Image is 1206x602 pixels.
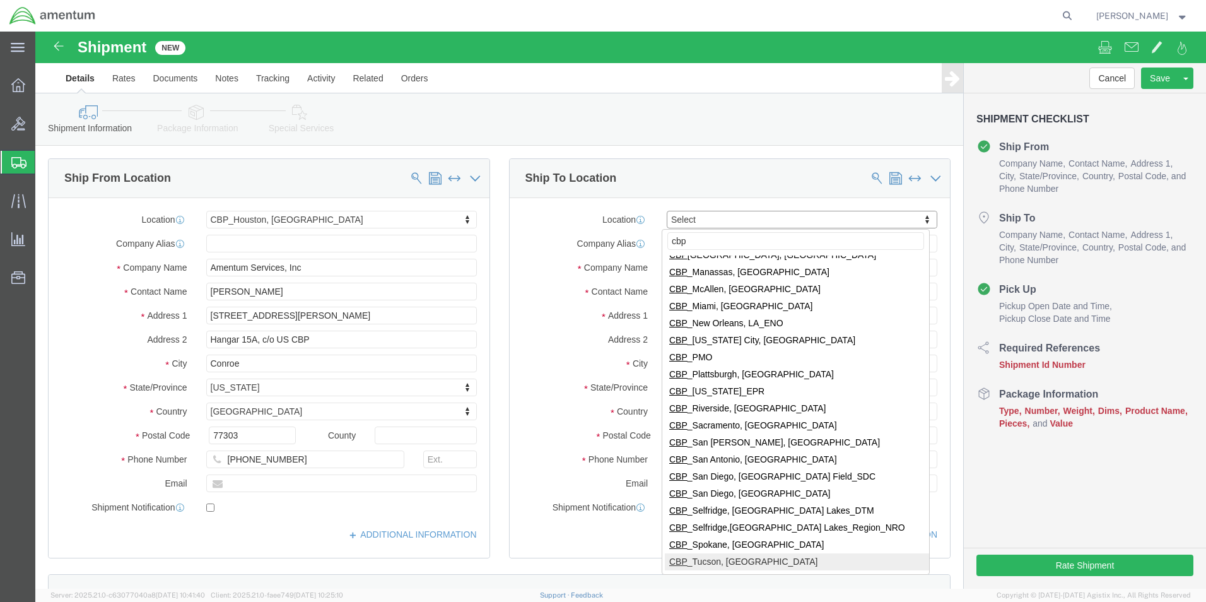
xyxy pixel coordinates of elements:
span: Server: 2025.21.0-c63077040a8 [50,591,205,599]
iframe: FS Legacy Container [35,32,1206,589]
button: [PERSON_NAME] [1096,8,1189,23]
a: Support [540,591,571,599]
img: logo [9,6,96,25]
span: [DATE] 10:25:10 [294,591,343,599]
span: [DATE] 10:41:40 [156,591,205,599]
span: Client: 2025.21.0-faee749 [211,591,343,599]
span: Copyright © [DATE]-[DATE] Agistix Inc., All Rights Reserved [997,590,1191,601]
a: Feedback [571,591,603,599]
span: Rosemarie Coey [1096,9,1168,23]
